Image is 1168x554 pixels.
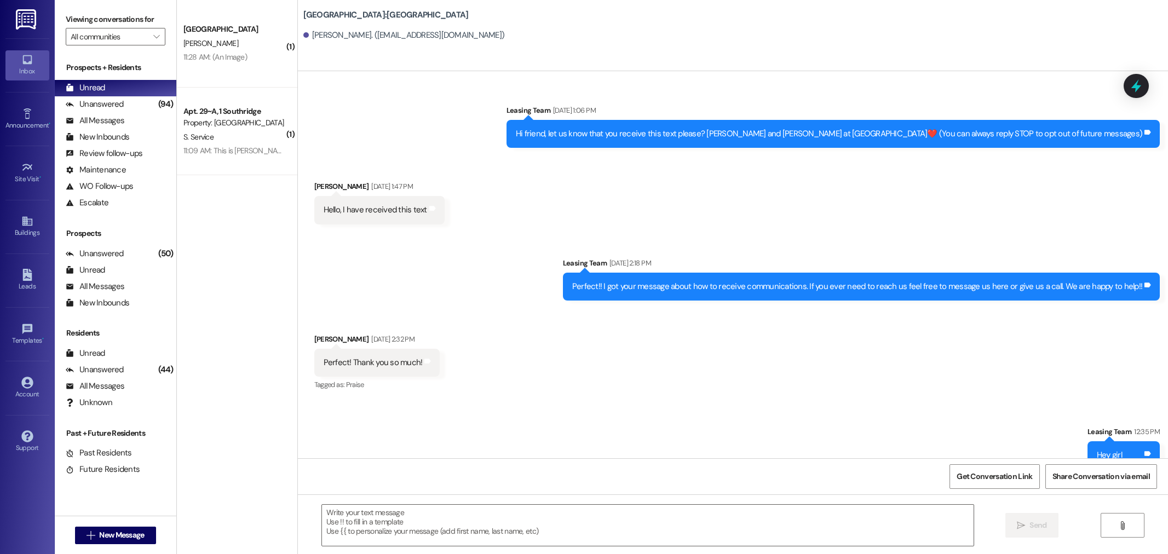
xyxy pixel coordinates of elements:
[563,257,1160,273] div: Leasing Team
[66,248,124,259] div: Unanswered
[314,333,440,349] div: [PERSON_NAME]
[55,327,176,339] div: Residents
[66,348,105,359] div: Unread
[1052,471,1150,482] span: Share Conversation via email
[66,164,126,176] div: Maintenance
[183,146,372,155] div: 11:09 AM: This is [PERSON_NAME] The packet is not in here:)
[75,527,156,544] button: New Message
[607,257,651,269] div: [DATE] 2:18 PM
[66,464,140,475] div: Future Residents
[507,105,1160,120] div: Leasing Team
[5,158,49,188] a: Site Visit •
[66,264,105,276] div: Unread
[1097,449,1122,461] div: Hey girl
[156,361,176,378] div: (44)
[49,120,50,128] span: •
[55,228,176,239] div: Prospects
[183,117,285,129] div: Property: [GEOGRAPHIC_DATA]
[156,96,176,113] div: (94)
[66,131,129,143] div: New Inbounds
[369,181,413,192] div: [DATE] 1:47 PM
[66,197,108,209] div: Escalate
[5,427,49,457] a: Support
[66,447,132,459] div: Past Residents
[1045,464,1157,489] button: Share Conversation via email
[71,28,148,45] input: All communities
[66,397,112,408] div: Unknown
[66,82,105,94] div: Unread
[156,245,176,262] div: (50)
[314,181,445,196] div: [PERSON_NAME]
[5,212,49,241] a: Buildings
[55,62,176,73] div: Prospects + Residents
[66,11,165,28] label: Viewing conversations for
[66,148,142,159] div: Review follow-ups
[87,531,95,540] i: 
[324,357,423,368] div: Perfect! Thank you so much!
[183,106,285,117] div: Apt. 29~A, 1 Southridge
[1017,521,1025,530] i: 
[303,30,505,41] div: [PERSON_NAME]. ([EMAIL_ADDRESS][DOMAIN_NAME])
[550,105,596,116] div: [DATE] 1:06 PM
[42,335,44,343] span: •
[39,174,41,181] span: •
[55,428,176,439] div: Past + Future Residents
[950,464,1039,489] button: Get Conversation Link
[183,24,285,35] div: [GEOGRAPHIC_DATA]
[1088,426,1160,441] div: Leasing Team
[5,320,49,349] a: Templates •
[346,380,364,389] span: Praise
[5,266,49,295] a: Leads
[66,281,124,292] div: All Messages
[16,9,38,30] img: ResiDesk Logo
[66,380,124,392] div: All Messages
[369,333,415,345] div: [DATE] 2:32 PM
[1131,426,1160,437] div: 12:35 PM
[957,471,1032,482] span: Get Conversation Link
[314,377,440,393] div: Tagged as:
[66,364,124,376] div: Unanswered
[324,204,427,216] div: Hello, I have received this text
[183,52,247,62] div: 11:28 AM: (An Image)
[1118,521,1126,530] i: 
[66,99,124,110] div: Unanswered
[66,297,129,309] div: New Inbounds
[516,128,1142,140] div: Hi friend, let us know that you receive this text please? [PERSON_NAME] and [PERSON_NAME] at [GEO...
[99,529,144,541] span: New Message
[183,38,238,48] span: [PERSON_NAME]
[1005,513,1058,538] button: Send
[183,132,214,142] span: S. Service
[303,9,469,21] b: [GEOGRAPHIC_DATA]: [GEOGRAPHIC_DATA]
[1029,520,1046,531] span: Send
[5,373,49,403] a: Account
[153,32,159,41] i: 
[66,115,124,126] div: All Messages
[5,50,49,80] a: Inbox
[572,281,1142,292] div: Perfect!! I got your message about how to receive communications. If you ever need to reach us fe...
[66,181,133,192] div: WO Follow-ups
